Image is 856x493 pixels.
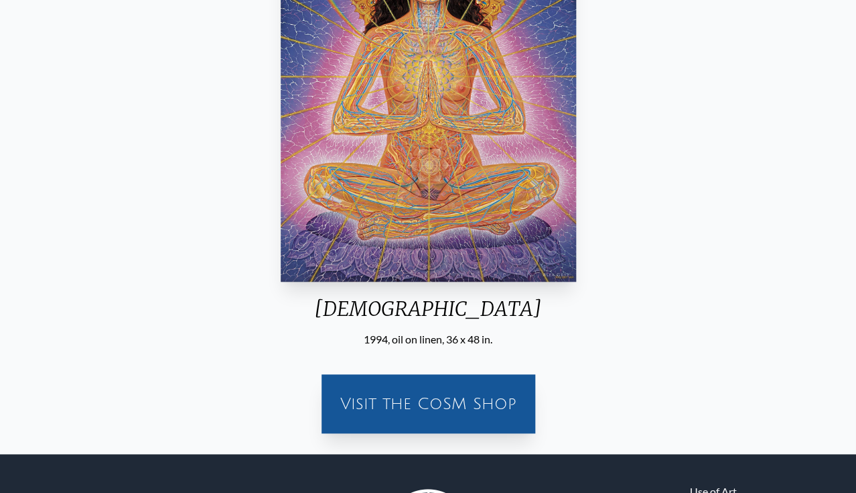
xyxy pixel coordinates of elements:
div: [DEMOGRAPHIC_DATA] [275,296,581,331]
a: Visit the CoSM Shop [330,382,527,425]
div: 1994, oil on linen, 36 x 48 in. [275,331,581,347]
